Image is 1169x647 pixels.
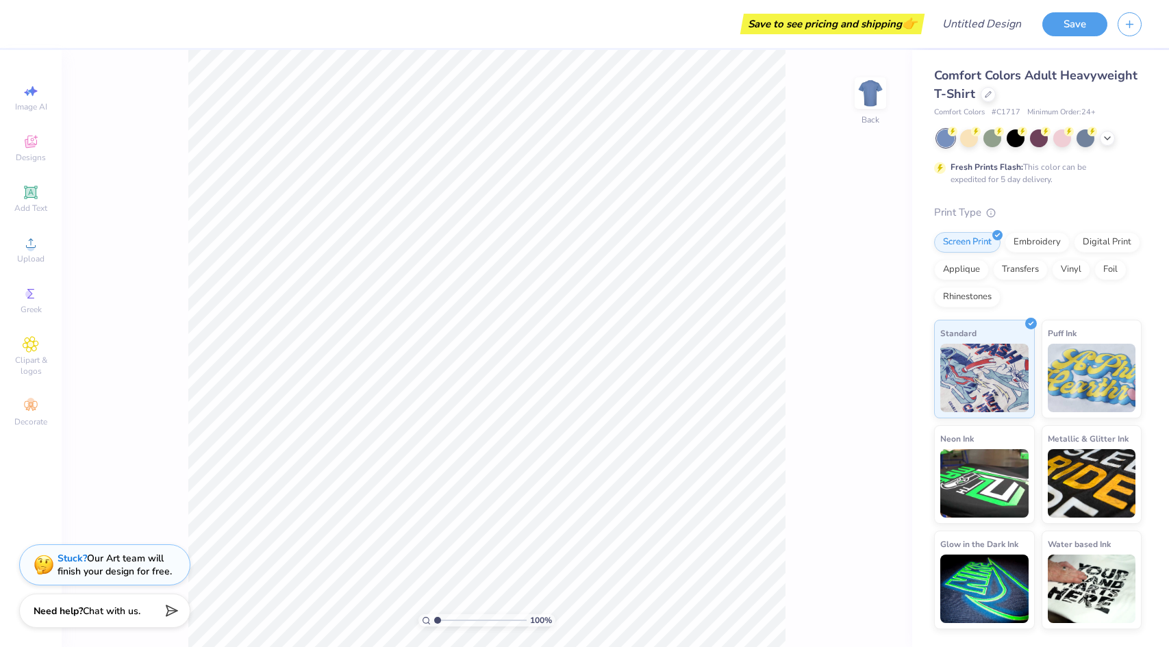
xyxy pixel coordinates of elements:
span: Designs [16,152,46,163]
span: Comfort Colors Adult Heavyweight T-Shirt [934,67,1137,102]
span: Chat with us. [83,605,140,618]
div: Print Type [934,205,1142,220]
span: 👉 [902,15,917,31]
span: Comfort Colors [934,107,985,118]
span: Neon Ink [940,431,974,446]
span: Standard [940,326,977,340]
div: Screen Print [934,232,1001,253]
img: Glow in the Dark Ink [940,555,1029,623]
span: # C1717 [992,107,1020,118]
strong: Fresh Prints Flash: [951,162,1023,173]
span: Water based Ink [1048,537,1111,551]
span: 100 % [530,614,552,626]
img: Standard [940,344,1029,412]
span: Image AI [15,101,47,112]
strong: Stuck? [58,552,87,565]
div: Embroidery [1005,232,1070,253]
input: Untitled Design [931,10,1032,38]
img: Water based Ink [1048,555,1136,623]
div: Back [862,114,879,126]
div: Vinyl [1052,259,1090,280]
div: This color can be expedited for 5 day delivery. [951,161,1119,186]
img: Puff Ink [1048,344,1136,412]
span: Decorate [14,416,47,427]
span: Glow in the Dark Ink [940,537,1018,551]
div: Our Art team will finish your design for free. [58,552,172,578]
span: Minimum Order: 24 + [1027,107,1096,118]
strong: Need help? [34,605,83,618]
span: Upload [17,253,45,264]
span: Clipart & logos [7,355,55,377]
img: Neon Ink [940,449,1029,518]
img: Back [857,79,884,107]
span: Add Text [14,203,47,214]
div: Foil [1094,259,1127,280]
img: Metallic & Glitter Ink [1048,449,1136,518]
div: Transfers [993,259,1048,280]
div: Save to see pricing and shipping [744,14,921,34]
div: Digital Print [1074,232,1140,253]
span: Puff Ink [1048,326,1077,340]
span: Metallic & Glitter Ink [1048,431,1129,446]
button: Save [1042,12,1107,36]
span: Greek [21,304,42,315]
div: Applique [934,259,989,280]
div: Rhinestones [934,287,1001,307]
